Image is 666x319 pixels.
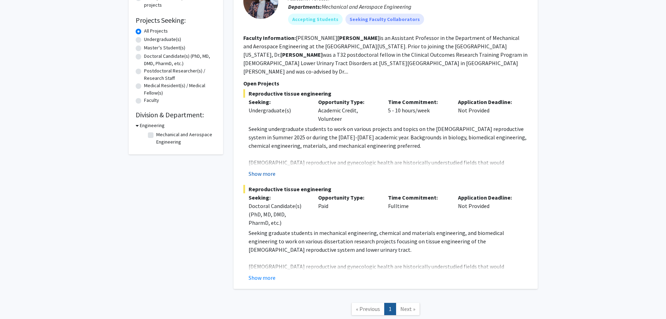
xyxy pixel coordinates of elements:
div: Not Provided [453,98,523,123]
p: Seeking: [249,193,308,202]
label: Undergraduate(s) [144,36,181,43]
span: Next » [400,305,415,312]
label: Faculty [144,97,159,104]
b: [PERSON_NAME] [337,34,380,41]
mat-chip: Accepting Students [288,14,343,25]
div: Not Provided [453,193,523,227]
div: Undergraduate(s) [249,106,308,115]
button: Show more [249,273,275,282]
fg-read-more: [PERSON_NAME] is an Assistant Professor in the Department of Mechanical and Aerospace Engineering... [243,34,528,75]
div: 5 - 10 hours/week [383,98,453,123]
a: Next Page [396,303,420,315]
p: Seeking graduate students in mechanical engineering, chemical and materials engineering, and biom... [249,229,528,254]
h2: Projects Seeking: [136,16,216,25]
h3: Engineering [140,122,165,129]
div: Paid [313,193,383,227]
iframe: Chat [5,287,30,314]
p: Application Deadline: [458,193,517,202]
b: Faculty Information: [243,34,296,41]
p: Time Commitment: [388,98,447,106]
p: Application Deadline: [458,98,517,106]
div: Academic Credit, Volunteer [313,98,383,123]
mat-chip: Seeking Faculty Collaborators [345,14,424,25]
label: Doctoral Candidate(s) (PhD, MD, DMD, PharmD, etc.) [144,53,216,67]
label: Mechanical and Aerospace Engineering [156,131,214,146]
p: Seeking undergraduate students to work on various projects and topics on the [DEMOGRAPHIC_DATA] r... [249,125,528,150]
span: Reproductive tissue engineering [243,185,528,193]
p: Opportunity Type: [318,193,378,202]
a: Previous Page [351,303,385,315]
p: Seeking: [249,98,308,106]
p: Time Commitment: [388,193,447,202]
label: All Projects [144,27,168,35]
h2: Division & Department: [136,111,216,119]
b: [PERSON_NAME] [280,51,323,58]
button: Show more [249,169,275,178]
p: Open Projects [243,79,528,88]
div: Doctoral Candidate(s) (PhD, MD, DMD, PharmD, etc.) [249,202,308,227]
label: Postdoctoral Researcher(s) / Research Staff [144,67,216,82]
span: Mechanical and Aerospace Engineering [322,3,411,10]
label: Master's Student(s) [144,44,185,51]
p: [DEMOGRAPHIC_DATA] reproductive and gynecologic health are historically understudied fields that ... [249,158,528,209]
span: « Previous [356,305,380,312]
label: Medical Resident(s) / Medical Fellow(s) [144,82,216,97]
a: 1 [384,303,396,315]
p: Opportunity Type: [318,98,378,106]
div: Fulltime [383,193,453,227]
p: [DEMOGRAPHIC_DATA] reproductive and gynecologic health are historically understudied fields that ... [249,262,528,313]
span: Reproductive tissue engineering [243,89,528,98]
b: Departments: [288,3,322,10]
